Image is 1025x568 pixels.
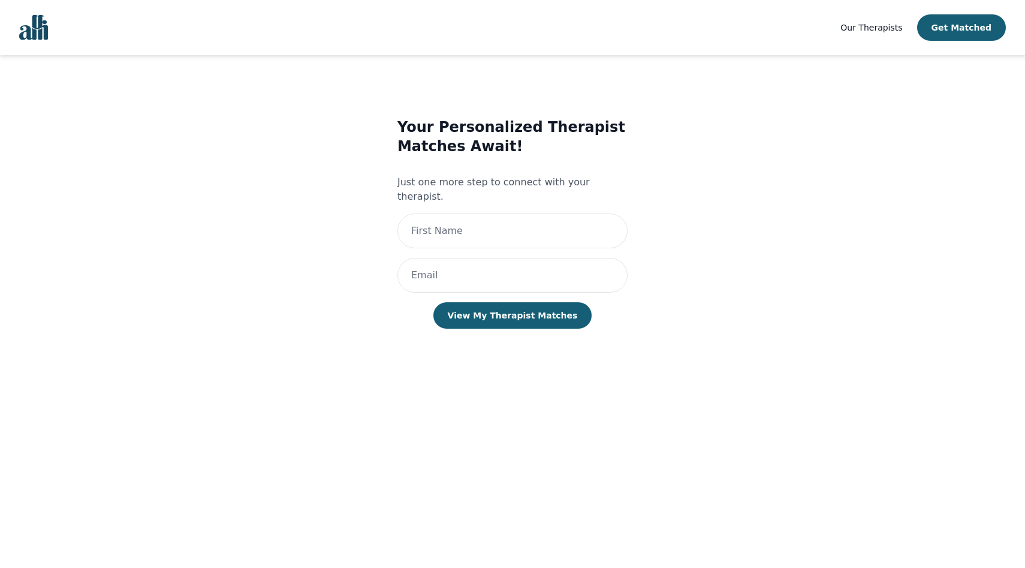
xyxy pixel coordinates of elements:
button: View My Therapist Matches [433,302,592,329]
h3: Your Personalized Therapist Matches Await! [397,118,628,156]
span: Our Therapists [840,23,902,32]
input: Email [397,258,628,293]
img: alli logo [19,15,48,40]
p: Just one more step to connect with your therapist. [397,175,628,204]
button: Get Matched [917,14,1006,41]
a: Our Therapists [840,20,902,35]
input: First Name [397,214,628,248]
